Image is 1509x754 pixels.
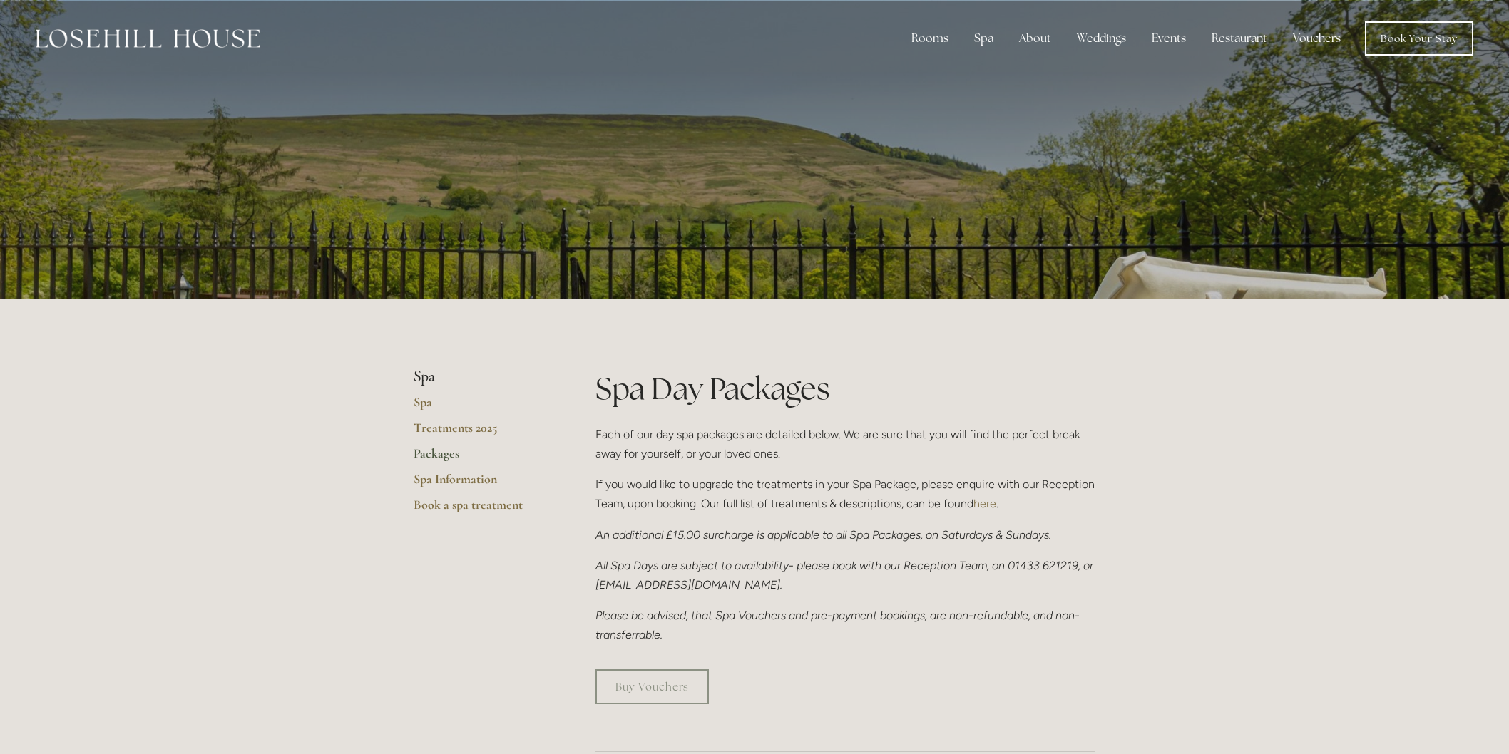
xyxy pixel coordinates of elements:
p: Each of our day spa packages are detailed below. We are sure that you will find the perfect break... [595,425,1095,463]
em: An additional £15.00 surcharge is applicable to all Spa Packages, on Saturdays & Sundays. [595,528,1051,542]
a: here [973,497,996,510]
div: Spa [963,24,1005,53]
h1: Spa Day Packages [595,368,1095,410]
a: Buy Vouchers [595,669,709,704]
div: Events [1140,24,1197,53]
a: Treatments 2025 [414,420,550,445]
em: Please be advised, that Spa Vouchers and pre-payment bookings, are non-refundable, and non-transf... [595,609,1080,641]
div: About [1008,24,1063,53]
div: Rooms [900,24,960,53]
a: Book Your Stay [1365,21,1473,56]
a: Vouchers [1282,24,1352,53]
div: Restaurant [1200,24,1279,53]
em: All Spa Days are subject to availability- please book with our Reception Team, on 01433 621219, o... [595,559,1096,592]
div: Weddings [1065,24,1137,53]
p: If you would like to upgrade the treatments in your Spa Package, please enquire with our Receptio... [595,475,1095,513]
a: Spa Information [414,471,550,497]
a: Spa [414,394,550,420]
img: Losehill House [36,29,260,48]
a: Packages [414,445,550,471]
li: Spa [414,368,550,386]
a: Book a spa treatment [414,497,550,522]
